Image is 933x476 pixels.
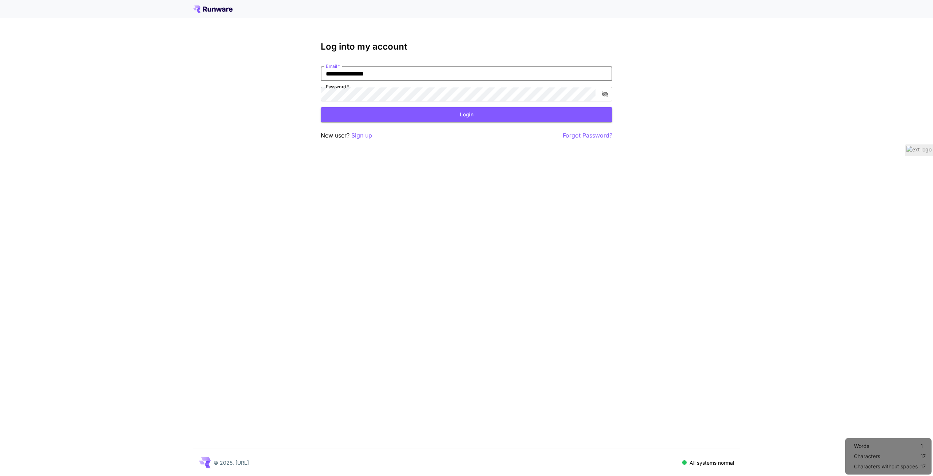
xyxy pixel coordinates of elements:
[690,459,734,467] p: All systems normal
[351,131,372,140] button: Sign up
[321,131,372,140] p: New user?
[321,107,612,122] button: Login
[598,88,612,101] button: toggle password visibility
[563,131,612,140] button: Forgot Password?
[214,459,249,467] p: © 2025, [URL]
[326,84,349,90] label: Password
[326,63,340,69] label: Email
[321,42,612,52] h3: Log into my account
